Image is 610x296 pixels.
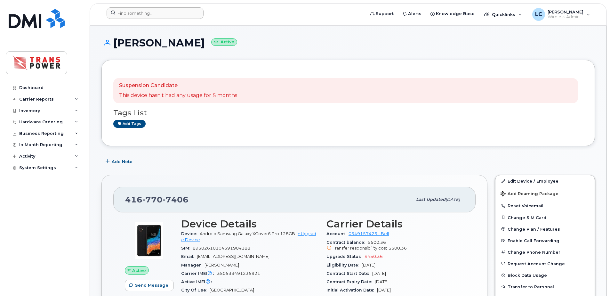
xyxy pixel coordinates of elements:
[362,263,375,267] span: [DATE]
[113,109,583,117] h3: Tags List
[495,258,595,269] button: Request Account Change
[130,221,168,260] img: image20231002-3703462-133h4rb.jpeg
[125,195,189,204] span: 416
[377,288,391,292] span: [DATE]
[200,231,295,236] span: Android Samsung Galaxy XCover6 Pro 128GB
[205,263,239,267] span: [PERSON_NAME]
[445,197,460,202] span: [DATE]
[181,231,200,236] span: Device
[375,279,389,284] span: [DATE]
[210,288,254,292] span: [GEOGRAPHIC_DATA]
[119,92,237,99] p: This device hasn't had any usage for 5 months
[326,240,464,251] span: $500.36
[326,271,372,276] span: Contract Start Date
[181,288,210,292] span: City Of Use
[349,231,389,236] a: 0549157425 - Bell
[333,246,387,251] span: Transfer responsibility cost
[181,279,215,284] span: Active IMEI
[181,254,197,259] span: Email
[215,279,219,284] span: —
[372,271,386,276] span: [DATE]
[365,254,383,259] span: $450.36
[495,212,595,223] button: Change SIM Card
[181,271,217,276] span: Carrier IMEI
[119,82,237,89] p: Suspension Candidate
[326,254,365,259] span: Upgrade Status
[495,200,595,211] button: Reset Voicemail
[389,246,407,251] span: $500.36
[135,282,168,288] span: Send Message
[112,159,132,165] span: Add Note
[181,231,316,242] a: + Upgrade Device
[326,240,368,245] span: Contract balance
[101,37,595,48] h1: [PERSON_NAME]
[495,223,595,235] button: Change Plan / Features
[142,195,163,204] span: 770
[326,231,349,236] span: Account
[197,254,269,259] span: [EMAIL_ADDRESS][DOMAIN_NAME]
[326,279,375,284] span: Contract Expiry Date
[113,120,146,128] a: Add tags
[495,246,595,258] button: Change Phone Number
[508,226,560,231] span: Change Plan / Features
[132,267,146,274] span: Active
[181,218,319,230] h3: Device Details
[163,195,189,204] span: 7406
[416,197,445,202] span: Last updated
[193,246,250,251] span: 89302610104391904188
[508,238,559,243] span: Enable Call Forwarding
[211,38,237,46] small: Active
[217,271,260,276] span: 350533491235921
[181,263,205,267] span: Manager
[326,288,377,292] span: Initial Activation Date
[501,191,558,197] span: Add Roaming Package
[495,235,595,246] button: Enable Call Forwarding
[326,263,362,267] span: Eligibility Date
[495,187,595,200] button: Add Roaming Package
[495,269,595,281] button: Block Data Usage
[495,175,595,187] a: Edit Device / Employee
[125,280,174,291] button: Send Message
[326,218,464,230] h3: Carrier Details
[495,281,595,292] button: Transfer to Personal
[181,246,193,251] span: SIM
[101,156,138,167] button: Add Note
